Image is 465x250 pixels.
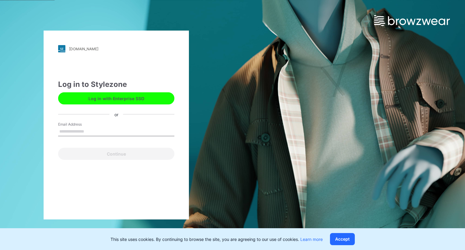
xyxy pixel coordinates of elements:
[58,79,174,90] div: Log in to Stylezone
[58,45,174,52] a: [DOMAIN_NAME]
[330,233,355,245] button: Accept
[110,111,123,117] div: or
[58,122,101,127] label: Email Address
[58,45,65,52] img: stylezone-logo.562084cfcfab977791bfbf7441f1a819.svg
[110,236,323,242] p: This site uses cookies. By continuing to browse the site, you are agreeing to our use of cookies.
[300,237,323,242] a: Learn more
[374,15,450,26] img: browzwear-logo.e42bd6dac1945053ebaf764b6aa21510.svg
[69,47,98,51] div: [DOMAIN_NAME]
[58,92,174,104] button: Log in with Enterprise SSO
